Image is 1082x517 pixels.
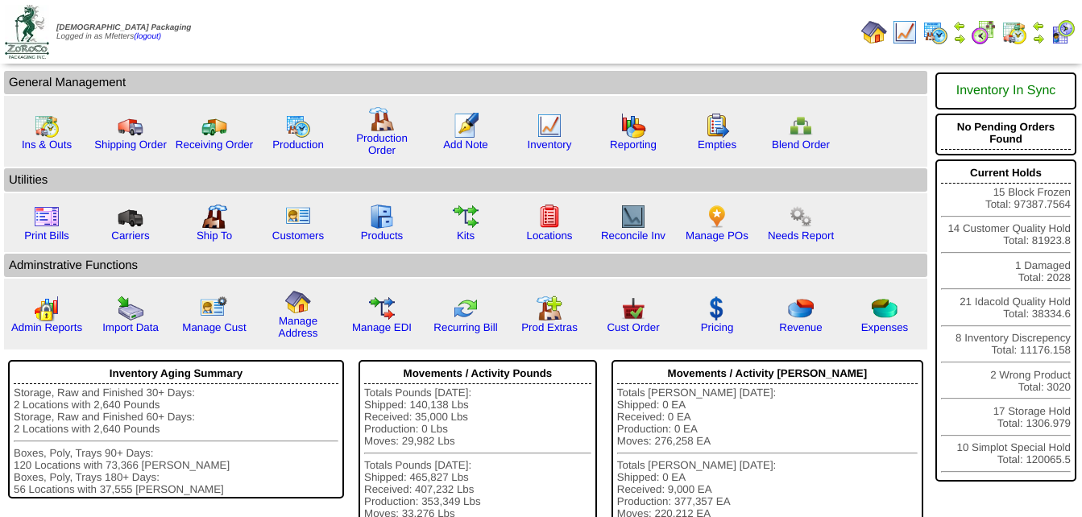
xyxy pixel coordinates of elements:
[285,113,311,139] img: calendarprod.gif
[704,204,730,230] img: po.png
[788,296,814,321] img: pie_chart.png
[14,363,338,384] div: Inventory Aging Summary
[56,23,191,32] span: [DEMOGRAPHIC_DATA] Packaging
[279,315,318,339] a: Manage Address
[4,71,927,94] td: General Management
[11,321,82,333] a: Admin Reports
[34,204,60,230] img: invoice2.gif
[872,296,898,321] img: pie_chart2.png
[1050,19,1076,45] img: calendarcustomer.gif
[861,321,909,333] a: Expenses
[620,296,646,321] img: cust_order.png
[686,230,748,242] a: Manage POs
[369,106,395,132] img: factory.gif
[34,296,60,321] img: graph2.png
[272,230,324,242] a: Customers
[610,139,657,151] a: Reporting
[182,321,246,333] a: Manage Cust
[369,296,395,321] img: edi.gif
[922,19,948,45] img: calendarprod.gif
[620,204,646,230] img: line_graph2.gif
[772,139,830,151] a: Blend Order
[935,159,1076,482] div: 15 Block Frozen Total: 97387.7564 14 Customer Quality Hold Total: 81923.8 1 Damaged Total: 2028 2...
[201,113,227,139] img: truck2.gif
[453,296,479,321] img: reconcile.gif
[698,139,736,151] a: Empties
[285,289,311,315] img: home.gif
[24,230,69,242] a: Print Bills
[528,139,572,151] a: Inventory
[526,230,572,242] a: Locations
[788,113,814,139] img: network.png
[617,363,918,384] div: Movements / Activity [PERSON_NAME]
[779,321,822,333] a: Revenue
[892,19,918,45] img: line_graph.gif
[620,113,646,139] img: graph.gif
[118,204,143,230] img: truck3.gif
[443,139,488,151] a: Add Note
[356,132,408,156] a: Production Order
[601,230,665,242] a: Reconcile Inv
[176,139,253,151] a: Receiving Order
[537,296,562,321] img: prodextras.gif
[433,321,497,333] a: Recurring Bill
[704,113,730,139] img: workorder.gif
[453,113,479,139] img: orders.gif
[369,204,395,230] img: cabinet.gif
[537,113,562,139] img: line_graph.gif
[118,113,143,139] img: truck.gif
[22,139,72,151] a: Ins & Outs
[941,163,1071,184] div: Current Holds
[607,321,659,333] a: Cust Order
[14,387,338,495] div: Storage, Raw and Finished 30+ Days: 2 Locations with 2,640 Pounds Storage, Raw and Finished 60+ D...
[285,204,311,230] img: customers.gif
[704,296,730,321] img: dollar.gif
[201,204,227,230] img: factory2.gif
[953,19,966,32] img: arrowleft.gif
[118,296,143,321] img: import.gif
[364,363,591,384] div: Movements / Activity Pounds
[457,230,475,242] a: Kits
[971,19,997,45] img: calendarblend.gif
[134,32,161,41] a: (logout)
[4,168,927,192] td: Utilities
[941,76,1071,106] div: Inventory In Sync
[453,204,479,230] img: workflow.gif
[1001,19,1027,45] img: calendarinout.gif
[200,296,230,321] img: managecust.png
[788,204,814,230] img: workflow.png
[352,321,412,333] a: Manage EDI
[861,19,887,45] img: home.gif
[537,204,562,230] img: locations.gif
[1032,19,1045,32] img: arrowleft.gif
[272,139,324,151] a: Production
[102,321,159,333] a: Import Data
[111,230,149,242] a: Carriers
[521,321,578,333] a: Prod Extras
[361,230,404,242] a: Products
[953,32,966,45] img: arrowright.gif
[5,5,49,59] img: zoroco-logo-small.webp
[56,23,191,41] span: Logged in as Mfetters
[94,139,167,151] a: Shipping Order
[1032,32,1045,45] img: arrowright.gif
[701,321,734,333] a: Pricing
[4,254,927,277] td: Adminstrative Functions
[941,117,1071,150] div: No Pending Orders Found
[768,230,834,242] a: Needs Report
[34,113,60,139] img: calendarinout.gif
[197,230,232,242] a: Ship To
